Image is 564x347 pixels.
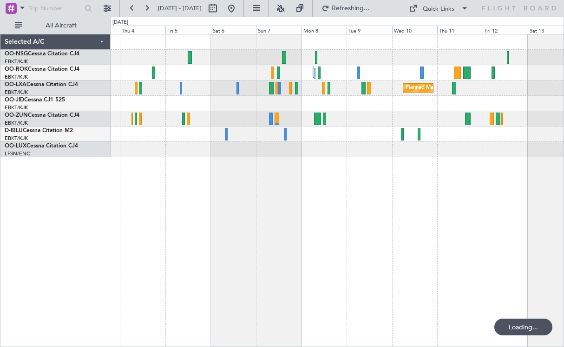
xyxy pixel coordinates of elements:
[302,26,347,34] div: Mon 8
[5,150,30,157] a: LFSN/ENC
[256,26,302,34] div: Sun 7
[483,26,528,34] div: Fri 12
[24,22,98,29] span: All Aircraft
[5,97,24,103] span: OO-JID
[404,1,473,16] button: Quick Links
[5,113,28,118] span: OO-ZUN
[5,67,28,72] span: OO-ROK
[211,26,256,34] div: Sat 6
[423,5,454,14] div: Quick Links
[5,51,79,57] a: OO-NSGCessna Citation CJ4
[112,19,128,27] div: [DATE]
[392,26,438,34] div: Wed 10
[5,104,28,111] a: EBKT/KJK
[5,73,28,80] a: EBKT/KJK
[5,97,65,103] a: OO-JIDCessna CJ1 525
[317,1,373,16] button: Refreshing...
[165,26,211,34] div: Fri 5
[5,120,28,127] a: EBKT/KJK
[120,26,165,34] div: Thu 4
[437,26,483,34] div: Thu 11
[5,143,78,149] a: OO-LUXCessna Citation CJ4
[5,135,28,142] a: EBKT/KJK
[5,113,79,118] a: OO-ZUNCessna Citation CJ4
[28,1,82,15] input: Trip Number
[5,67,79,72] a: OO-ROKCessna Citation CJ4
[406,81,514,95] div: Planned Maint Kortrijk-[GEOGRAPHIC_DATA]
[5,128,73,133] a: D-IBLUCessna Citation M2
[158,4,202,13] span: [DATE] - [DATE]
[5,128,23,133] span: D-IBLU
[5,58,28,65] a: EBKT/KJK
[347,26,392,34] div: Tue 9
[494,319,552,335] div: Loading...
[331,5,370,12] span: Refreshing...
[5,82,26,87] span: OO-LXA
[5,89,28,96] a: EBKT/KJK
[5,51,28,57] span: OO-NSG
[5,143,26,149] span: OO-LUX
[5,82,78,87] a: OO-LXACessna Citation CJ4
[10,18,101,33] button: All Aircraft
